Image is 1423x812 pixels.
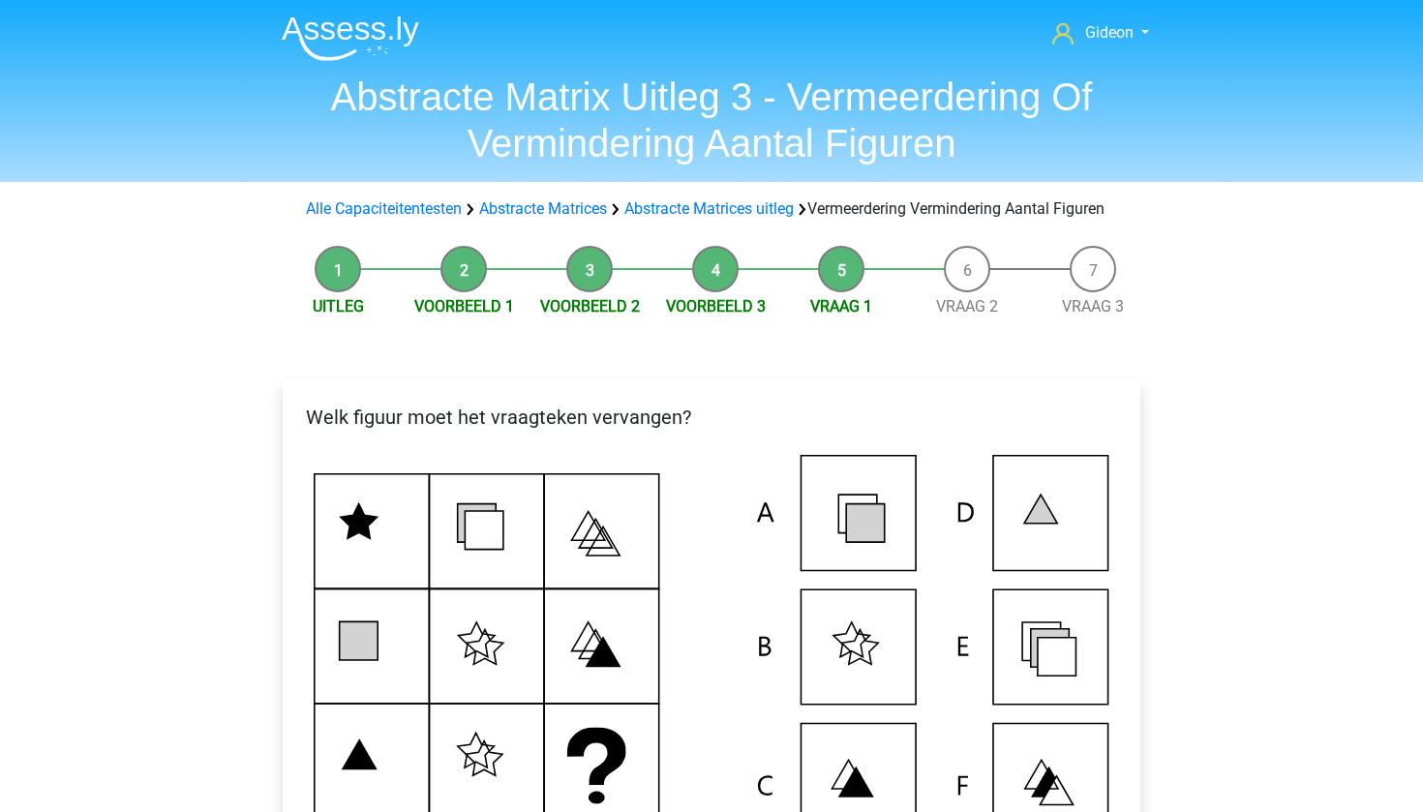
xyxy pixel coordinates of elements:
[936,297,998,316] a: Vraag 2
[298,403,1125,432] p: Welk figuur moet het vraagteken vervangen?
[1085,23,1134,42] span: Gideon
[479,199,607,218] a: Abstracte Matrices
[666,297,766,316] a: Voorbeeld 3
[313,297,364,316] a: Uitleg
[540,297,640,316] a: Voorbeeld 2
[1062,297,1124,316] a: Vraag 3
[810,297,872,316] a: Vraag 1
[298,197,1125,221] div: Vermeerdering Vermindering Aantal Figuren
[414,297,514,316] a: Voorbeeld 1
[624,199,794,218] a: Abstracte Matrices uitleg
[282,15,419,61] img: Assessly
[306,199,462,218] a: Alle Capaciteitentesten
[1045,21,1157,45] a: Gideon
[266,74,1157,166] h1: Abstracte Matrix Uitleg 3 - Vermeerdering Of Vermindering Aantal Figuren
